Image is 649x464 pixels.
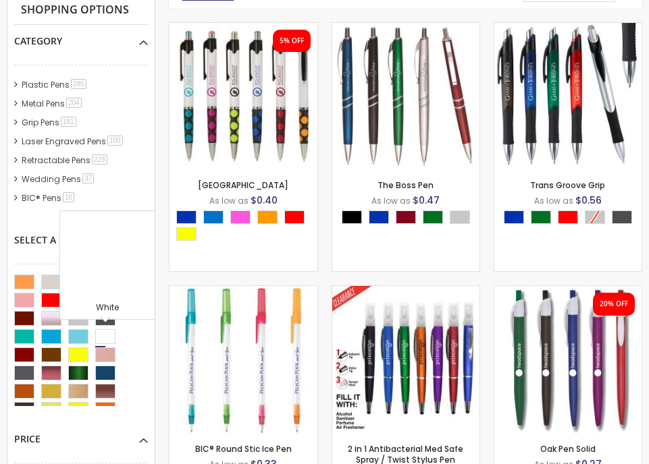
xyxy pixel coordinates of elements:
[413,194,440,207] span: $0.47
[170,23,317,170] img: New Orleans Pen
[63,302,151,316] div: White
[504,210,639,227] div: Select A Color
[66,98,82,108] span: 204
[18,173,99,185] a: Wedding Pens37
[530,179,605,191] a: Trans Groove Grip
[71,79,86,89] span: 285
[280,36,304,46] div: 5% OFF
[230,210,251,224] div: Pink
[18,79,91,90] a: Plastic Pens285
[18,192,79,204] a: BIC® Pens16
[203,210,224,224] div: Blue Light
[198,179,288,191] a: [GEOGRAPHIC_DATA]
[531,210,551,224] div: Green
[378,179,434,191] a: The Boss Pen
[396,210,416,224] div: Burgundy
[257,210,278,224] div: Orange
[332,22,479,34] a: The Boss Pen
[170,285,317,297] a: BIC® Round Stic Ice Pen
[176,210,197,224] div: Blue
[14,423,148,446] div: Price
[332,23,479,170] img: The Boss Pen
[170,22,317,34] a: New Orleans Pen
[176,210,317,244] div: Select A Color
[504,210,524,224] div: Blue
[575,194,602,207] span: $0.56
[494,286,642,433] img: Oak Pen Solid
[18,136,128,147] a: Laser Engraved Pens100
[18,154,112,166] a: Retractable Pens228
[494,23,642,170] img: Trans Groove Grip
[92,154,107,165] span: 228
[342,210,477,227] div: Select A Color
[107,136,123,146] span: 100
[18,98,86,109] a: Metal Pens204
[14,224,148,247] div: Select A Color
[82,173,94,183] span: 37
[342,210,362,224] div: Black
[14,25,148,48] div: Category
[369,210,389,224] div: Blue
[494,285,642,297] a: Oak Pen Solid
[332,285,479,297] a: 2 in 1 Antibacterial Med Safe Spray / Twist Stylus Pen
[61,117,76,127] span: 181
[600,299,628,309] div: 20% OFF
[540,443,596,455] a: Oak Pen Solid
[251,194,278,207] span: $0.40
[170,286,317,433] img: BIC® Round Stic Ice Pen
[176,227,197,241] div: Yellow
[534,195,573,206] span: As low as
[371,195,411,206] span: As low as
[18,117,81,128] a: Grip Pens181
[450,210,470,224] div: Silver
[558,210,578,224] div: Red
[284,210,305,224] div: Red
[63,192,74,202] span: 16
[195,443,292,455] a: BIC® Round Stic Ice Pen
[332,286,479,433] img: 2 in 1 Antibacterial Med Safe Spray / Twist Stylus Pen
[423,210,443,224] div: Green
[209,195,249,206] span: As low as
[612,210,632,224] div: Smoke
[494,22,642,34] a: Trans Groove Grip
